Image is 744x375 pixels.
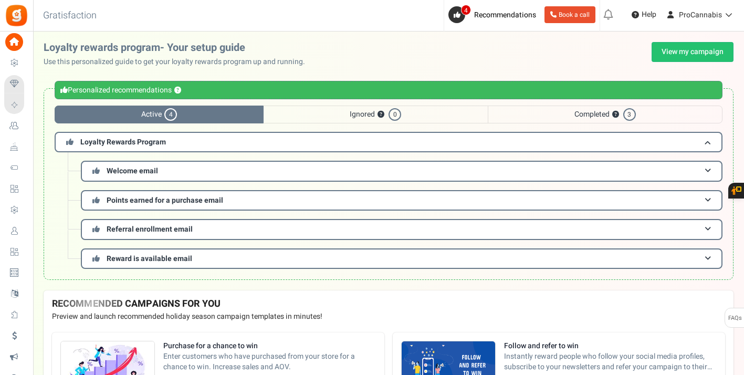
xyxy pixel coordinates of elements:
span: 4 [461,5,471,15]
span: Help [639,9,656,20]
h3: Gratisfaction [32,5,108,26]
span: 3 [623,108,636,121]
span: Referral enrollment email [107,224,193,235]
span: Loyalty Rewards Program [80,137,166,148]
h4: RECOMMENDED CAMPAIGNS FOR YOU [52,299,725,309]
a: View my campaign [652,42,733,62]
h2: Loyalty rewards program- Your setup guide [44,42,313,54]
span: Points earned for a purchase email [107,195,223,206]
span: 0 [389,108,401,121]
span: FAQs [728,308,742,328]
a: Book a call [544,6,595,23]
p: Use this personalized guide to get your loyalty rewards program up and running. [44,57,313,67]
a: 4 Recommendations [448,6,540,23]
span: Recommendations [474,9,536,20]
button: ? [612,111,619,118]
a: Help [627,6,661,23]
strong: Purchase for a chance to win [163,341,376,351]
strong: Follow and refer to win [504,341,717,351]
p: Preview and launch recommended holiday season campaign templates in minutes! [52,311,725,322]
span: ProCannabis [679,9,722,20]
span: Enter customers who have purchased from your store for a chance to win. Increase sales and AOV. [163,351,376,372]
span: Reward is available email [107,253,192,264]
div: Personalized recommendations [55,81,722,99]
span: Completed [488,106,722,123]
span: 4 [164,108,177,121]
button: ? [378,111,384,118]
span: Active [55,106,264,123]
img: Gratisfaction [5,4,28,27]
span: Ignored [264,106,487,123]
span: Instantly reward people who follow your social media profiles, subscribe to your newsletters and ... [504,351,717,372]
span: Welcome email [107,165,158,176]
button: ? [174,87,181,94]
